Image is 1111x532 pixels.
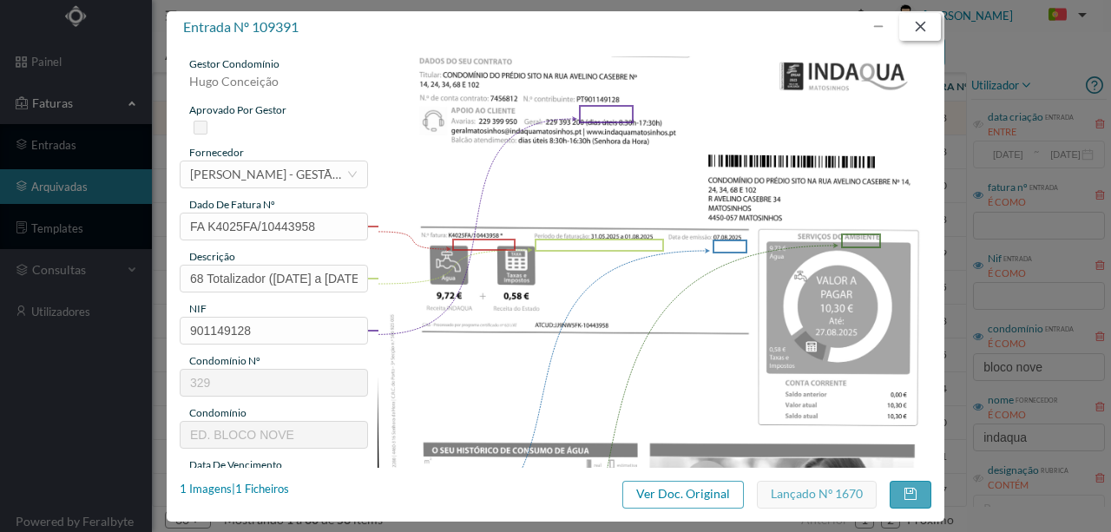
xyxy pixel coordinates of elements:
[622,481,744,509] button: Ver Doc. Original
[757,481,877,509] button: Lançado nº 1670
[189,146,244,159] span: fornecedor
[189,302,207,315] span: NIF
[189,250,235,263] span: descrição
[189,198,275,211] span: dado de fatura nº
[180,481,289,498] div: 1 Imagens | 1 Ficheiros
[189,406,247,419] span: condomínio
[183,18,299,35] span: entrada nº 109391
[180,72,368,102] div: Hugo Conceição
[189,57,279,70] span: gestor condomínio
[1035,2,1094,30] button: PT
[190,161,346,187] div: INDAQUA MATOSINHOS - GESTÃO DE ÁGUAS DE MATOSINHOS
[189,103,286,116] span: aprovado por gestor
[189,354,260,367] span: condomínio nº
[189,458,282,471] span: data de vencimento
[347,169,358,180] i: icon: down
